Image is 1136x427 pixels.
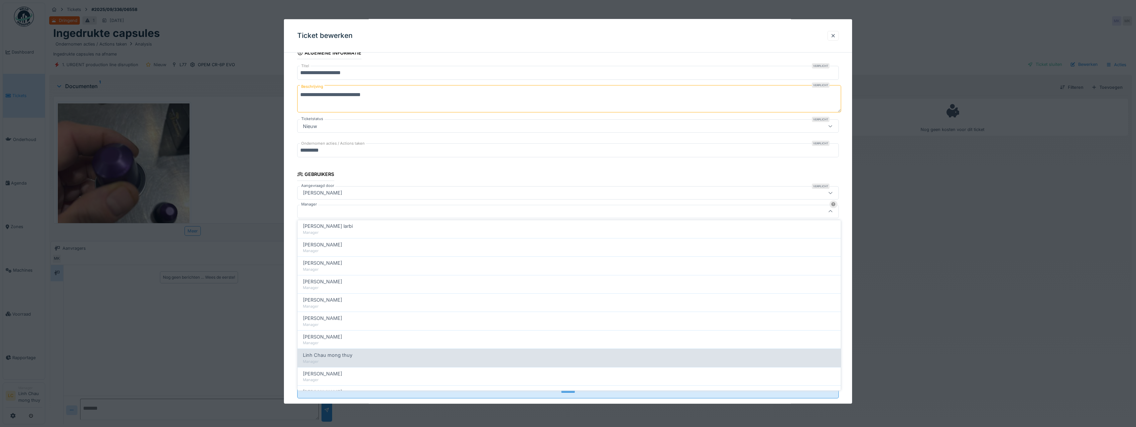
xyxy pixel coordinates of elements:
[300,201,318,207] label: Manager
[303,296,342,304] span: [PERSON_NAME]
[300,116,324,122] label: Ticketstatus
[303,315,342,322] span: [PERSON_NAME]
[303,377,835,383] div: Manager
[303,248,835,254] div: Manager
[303,267,835,272] div: Manager
[300,82,324,91] label: Beschrijving
[812,141,829,146] div: Verplicht
[300,141,366,146] label: Ondernomen acties / Actions taken
[300,183,335,188] label: Aangevraagd door
[300,122,320,130] div: Nieuw
[303,322,835,328] div: Manager
[303,340,835,346] div: Manager
[303,352,352,359] span: Linh Chau mong thuy
[303,241,342,248] span: [PERSON_NAME]
[303,333,342,341] span: [PERSON_NAME]
[303,370,342,377] span: [PERSON_NAME]
[303,222,353,230] span: [PERSON_NAME] larbi
[303,304,835,309] div: Manager
[297,32,353,40] h3: Ticket bewerken
[297,48,361,59] div: Algemene informatie
[812,82,829,88] div: Verplicht
[303,259,342,267] span: [PERSON_NAME]
[303,359,835,364] div: Manager
[812,183,829,189] div: Verplicht
[300,63,311,69] label: Titel
[812,63,829,69] div: Verplicht
[300,189,345,196] div: [PERSON_NAME]
[303,278,342,285] span: [PERSON_NAME]
[812,117,829,122] div: Verplicht
[303,285,835,291] div: Manager
[303,230,835,235] div: Manager
[303,388,342,396] span: [PERSON_NAME]
[297,169,334,181] div: Gebruikers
